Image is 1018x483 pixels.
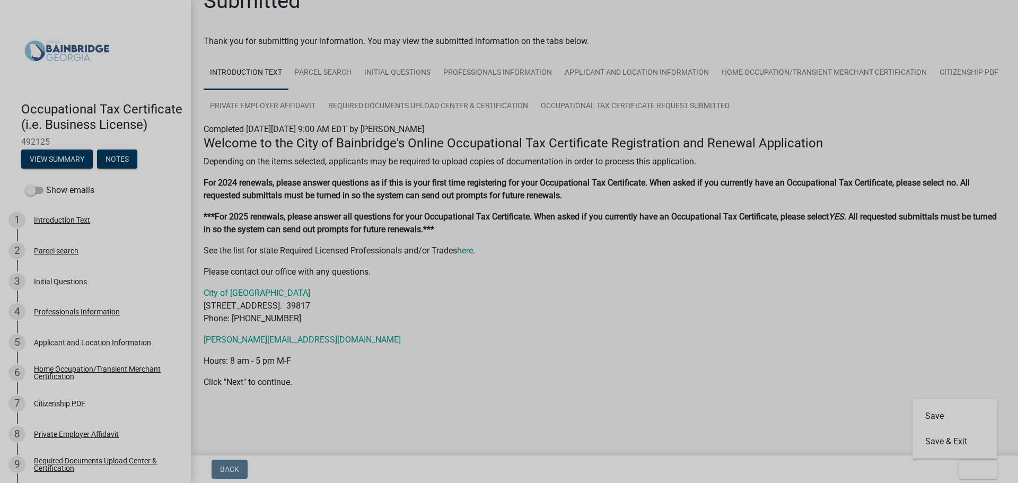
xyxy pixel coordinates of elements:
[204,124,424,134] span: Completed [DATE][DATE] 9:00 AM EDT by [PERSON_NAME]
[933,56,1005,90] a: Citizenship PDF
[220,465,239,473] span: Back
[21,155,93,164] wm-modal-confirm: Summary
[34,365,174,380] div: Home Occupation/Transient Merchant Certification
[358,56,437,90] a: Initial Questions
[912,399,997,459] div: Exit
[829,212,844,222] strong: YES
[34,247,78,254] div: Parcel search
[204,287,1005,325] p: [STREET_ADDRESS]. 39817 Phone: [PHONE_NUMBER]
[204,355,1005,367] p: Hours: 8 am - 5 pm M-F
[8,364,25,381] div: 6
[204,244,1005,257] p: See the list for state Required Licensed Professionals and/or Trades .
[8,456,25,473] div: 9
[97,155,137,164] wm-modal-confirm: Notes
[8,334,25,351] div: 5
[204,266,1005,278] p: Please contact our office with any questions.
[457,245,473,256] a: here
[8,426,25,443] div: 8
[288,56,358,90] a: Parcel search
[8,395,25,412] div: 7
[204,56,288,90] a: Introduction Text
[204,136,1005,151] h4: Welcome to the City of Bainbridge's Online Occupational Tax Certificate Registration and Renewal ...
[204,90,322,124] a: Private Employer Affidavit
[959,460,997,479] button: Exit
[34,308,120,315] div: Professionals Information
[204,212,997,234] strong: . All requested submittals must be turned in so the system can send out prompts for future renewa...
[8,303,25,320] div: 4
[34,339,151,346] div: Applicant and Location Information
[204,155,1005,168] p: Depending on the items selected, applicants may be required to upload copies of documentation in ...
[21,137,170,147] span: 492125
[34,431,119,438] div: Private Employer Affidavit
[34,400,85,407] div: Citizenship PDF
[967,465,982,473] span: Exit
[34,278,87,285] div: Initial Questions
[204,335,401,345] a: [PERSON_NAME][EMAIL_ADDRESS][DOMAIN_NAME]
[8,242,25,259] div: 2
[34,216,90,224] div: Introduction Text
[204,178,970,200] strong: For 2024 renewals, please answer questions as if this is your first time registering for your Occ...
[21,102,182,133] h4: Occupational Tax Certificate (i.e. Business License)
[204,376,1005,389] p: Click "Next" to continue.
[8,273,25,290] div: 3
[204,288,310,298] a: City of [GEOGRAPHIC_DATA]
[912,429,997,454] button: Save & Exit
[912,403,997,429] button: Save
[21,11,112,91] img: City of Bainbridge, Georgia (Canceled)
[25,184,94,197] label: Show emails
[204,35,1005,48] div: Thank you for submitting your information. You may view the submitted information on the tabs below.
[558,56,715,90] a: Applicant and Location Information
[322,90,534,124] a: Required Documents Upload Center & Certification
[534,90,736,124] a: Occupational Tax Certificate Request Submitted
[715,56,933,90] a: Home Occupation/Transient Merchant Certification
[437,56,558,90] a: Professionals Information
[97,150,137,169] button: Notes
[204,212,829,222] strong: ***For 2025 renewals, please answer all questions for your Occupational Tax Certificate. When ask...
[212,460,248,479] button: Back
[21,150,93,169] button: View Summary
[34,457,174,472] div: Required Documents Upload Center & Certification
[8,212,25,229] div: 1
